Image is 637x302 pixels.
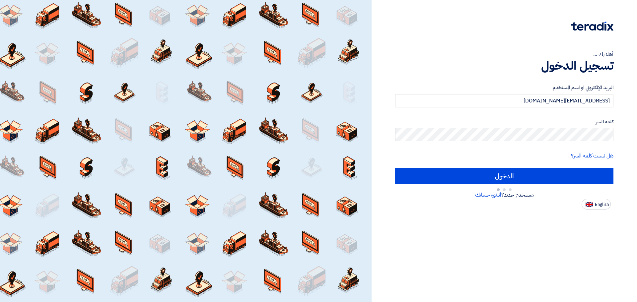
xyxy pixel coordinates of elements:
div: مستخدم جديد؟ [395,191,613,199]
h1: تسجيل الدخول [395,58,613,73]
button: English [582,199,611,210]
div: أهلا بك ... [395,50,613,58]
img: Teradix logo [571,22,613,31]
a: أنشئ حسابك [475,191,501,199]
label: البريد الإلكتروني او اسم المستخدم [395,84,613,91]
img: en-US.png [586,202,593,207]
a: هل نسيت كلمة السر؟ [571,152,613,160]
label: كلمة السر [395,118,613,126]
span: English [595,202,609,207]
input: أدخل بريد العمل الإلكتروني او اسم المستخدم الخاص بك ... [395,94,613,107]
input: الدخول [395,168,613,184]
